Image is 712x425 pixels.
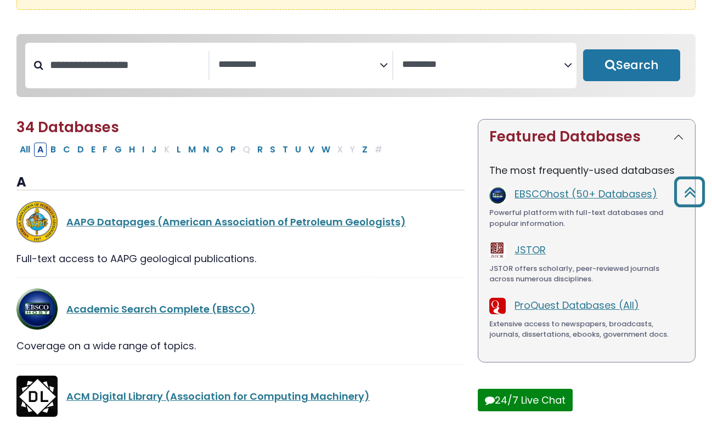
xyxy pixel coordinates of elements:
[515,243,546,257] a: JSTOR
[16,338,465,353] div: Coverage on a wide range of topics.
[60,143,74,157] button: Filter Results C
[402,59,564,71] textarea: Search
[16,174,465,191] h3: A
[16,143,33,157] button: All
[515,187,657,201] a: EBSCOhost (50+ Databases)
[670,182,709,202] a: Back to Top
[88,143,99,157] button: Filter Results E
[16,117,119,137] span: 34 Databases
[66,389,370,403] a: ACM Digital Library (Association for Computing Machinery)
[111,143,125,157] button: Filter Results G
[489,207,684,229] div: Powerful platform with full-text databases and popular information.
[66,302,256,316] a: Academic Search Complete (EBSCO)
[267,143,279,157] button: Filter Results S
[16,251,465,266] div: Full-text access to AAPG geological publications.
[489,263,684,285] div: JSTOR offers scholarly, peer-reviewed journals across numerous disciplines.
[489,319,684,340] div: Extensive access to newspapers, broadcasts, journals, dissertations, ebooks, government docs.
[292,143,304,157] button: Filter Results U
[279,143,291,157] button: Filter Results T
[16,34,696,98] nav: Search filters
[305,143,318,157] button: Filter Results V
[359,143,371,157] button: Filter Results Z
[478,389,573,411] button: 24/7 Live Chat
[148,143,160,157] button: Filter Results J
[16,142,387,156] div: Alpha-list to filter by first letter of database name
[318,143,334,157] button: Filter Results W
[173,143,184,157] button: Filter Results L
[254,143,266,157] button: Filter Results R
[66,215,406,229] a: AAPG Datapages (American Association of Petroleum Geologists)
[515,298,639,312] a: ProQuest Databases (All)
[34,143,47,157] button: Filter Results A
[43,56,208,74] input: Search database by title or keyword
[126,143,138,157] button: Filter Results H
[489,163,684,178] p: The most frequently-used databases
[139,143,148,157] button: Filter Results I
[200,143,212,157] button: Filter Results N
[47,143,59,157] button: Filter Results B
[213,143,227,157] button: Filter Results O
[99,143,111,157] button: Filter Results F
[74,143,87,157] button: Filter Results D
[185,143,199,157] button: Filter Results M
[583,49,680,81] button: Submit for Search Results
[478,120,695,154] button: Featured Databases
[218,59,380,71] textarea: Search
[227,143,239,157] button: Filter Results P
